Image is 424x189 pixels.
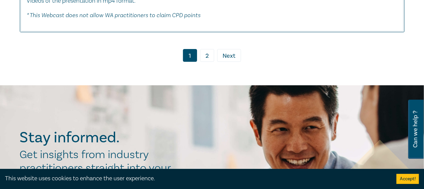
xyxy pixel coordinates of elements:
[5,174,386,183] div: This website uses cookies to enhance the user experience.
[20,148,178,188] h2: Get insights from industry practitioners straight into your inbox.
[217,49,241,62] a: Next
[412,104,419,155] span: Can we help ?
[396,174,419,184] button: Accept cookies
[27,11,201,18] em: * This Webcast does not allow WA practitioners to claim CPD points
[223,52,236,60] span: Next
[183,49,197,62] a: 1
[200,49,214,62] a: 2
[20,129,178,146] h2: Stay informed.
